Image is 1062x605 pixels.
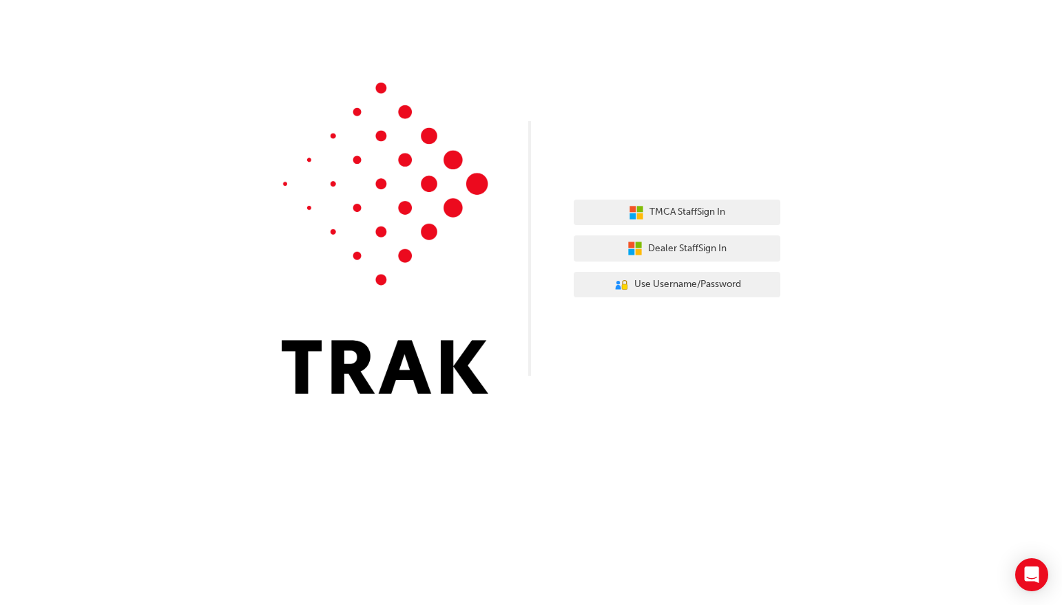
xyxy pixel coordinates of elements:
div: Open Intercom Messenger [1015,558,1048,591]
span: TMCA Staff Sign In [649,204,725,220]
span: Use Username/Password [634,277,741,293]
img: Trak [282,83,488,394]
button: Dealer StaffSign In [574,235,780,262]
button: TMCA StaffSign In [574,200,780,226]
span: Dealer Staff Sign In [648,241,727,257]
button: Use Username/Password [574,272,780,298]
